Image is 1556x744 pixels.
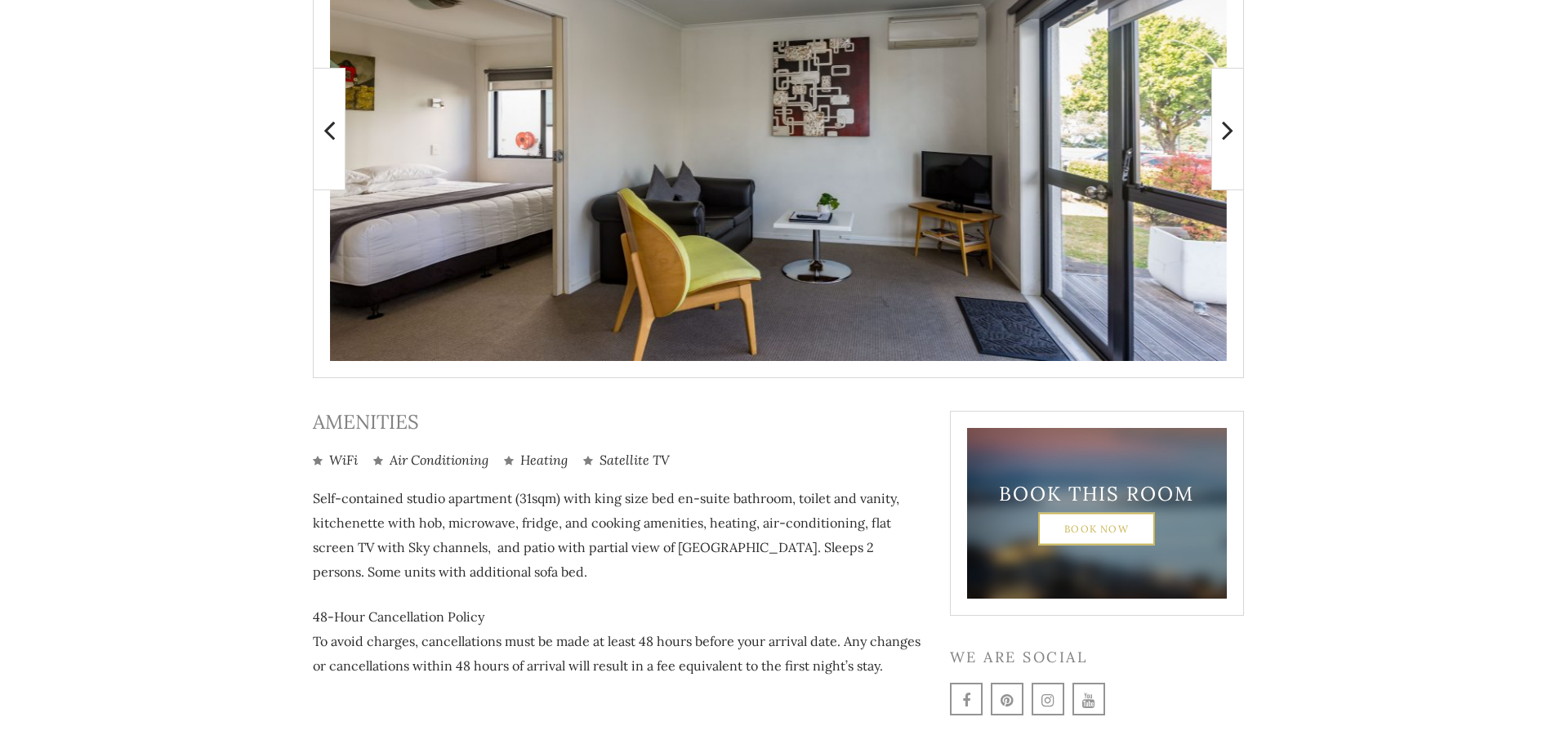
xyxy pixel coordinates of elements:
h3: Amenities [313,411,925,434]
p: 48-Hour Cancellation Policy To avoid charges, cancellations must be made at least 48 hours before... [313,604,925,678]
a: Book Now [1038,512,1155,545]
li: Air Conditioning [373,451,488,470]
p: Self-contained studio apartment (31sqm) with king size bed en-suite bathroom, toilet and vanity, ... [313,486,925,584]
h3: We are social [950,648,1244,666]
h3: Book This Room [996,482,1198,506]
li: Heating [504,451,568,470]
li: Satellite TV [583,451,670,470]
li: WiFi [313,451,358,470]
